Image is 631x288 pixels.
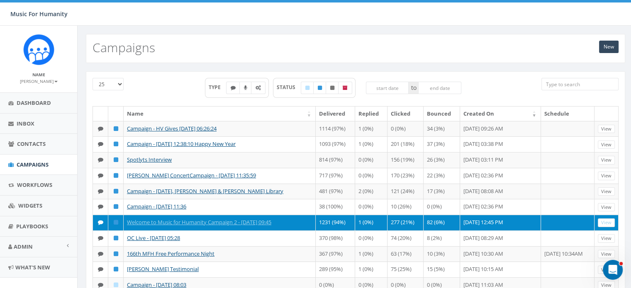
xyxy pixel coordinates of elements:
[98,235,103,241] i: Text SMS
[409,82,418,94] span: to
[460,199,541,215] td: [DATE] 02:36 PM
[387,152,424,168] td: 156 (19%)
[98,251,103,257] i: Text SMS
[256,85,261,90] i: Automated Message
[98,266,103,272] i: Text SMS
[20,78,58,84] small: [PERSON_NAME]
[127,187,283,195] a: Campaign - [DATE], [PERSON_NAME] & [PERSON_NAME] Library
[355,106,387,121] th: Replied
[424,246,460,262] td: 10 (3%)
[127,172,256,179] a: [PERSON_NAME] ConcertCampaign - [DATE] 11:35:59
[326,82,339,94] label: Unpublished
[127,218,271,226] a: Welcome to Music for Humanity Campaign 2 - [DATE] 09:45
[387,168,424,184] td: 170 (23%)
[387,199,424,215] td: 10 (26%)
[460,230,541,246] td: [DATE] 08:29 AM
[16,223,48,230] span: Playbooks
[316,230,355,246] td: 370 (98%)
[599,41,619,53] a: New
[114,251,118,257] i: Published
[541,246,594,262] td: [DATE] 10:34AM
[460,121,541,137] td: [DATE] 09:26 AM
[338,82,352,94] label: Archived
[316,246,355,262] td: 367 (97%)
[114,189,118,194] i: Published
[114,126,118,131] i: Published
[17,161,49,168] span: Campaigns
[541,106,594,121] th: Schedule
[114,204,118,209] i: Published
[598,140,615,149] a: View
[460,215,541,230] td: [DATE] 12:45 PM
[114,220,118,225] i: Published
[387,261,424,277] td: 75 (25%)
[316,152,355,168] td: 814 (97%)
[209,84,227,91] span: TYPE
[231,85,236,90] i: Text SMS
[17,140,46,148] span: Contacts
[127,156,172,163] a: Spotlyts Interview
[355,184,387,199] td: 2 (0%)
[318,85,322,90] i: Published
[424,152,460,168] td: 26 (3%)
[277,84,301,91] span: STATUS
[598,187,615,196] a: View
[98,282,103,288] i: Text SMS
[316,121,355,137] td: 1114 (97%)
[424,168,460,184] td: 22 (3%)
[460,184,541,199] td: [DATE] 08:08 AM
[98,204,103,209] i: Text SMS
[598,218,615,227] a: View
[424,106,460,121] th: Bounced
[98,173,103,178] i: Text SMS
[316,168,355,184] td: 717 (97%)
[598,172,615,180] a: View
[424,230,460,246] td: 8 (2%)
[387,246,424,262] td: 63 (17%)
[114,157,118,162] i: Published
[598,125,615,133] a: View
[355,230,387,246] td: 0 (0%)
[305,85,309,90] i: Draft
[460,106,541,121] th: Created On: activate to sort column ascending
[355,215,387,230] td: 1 (0%)
[114,282,118,288] i: Draft
[387,230,424,246] td: 74 (20%)
[114,235,118,241] i: Published
[239,82,252,94] label: Ringless Voice Mail
[355,152,387,168] td: 0 (0%)
[316,106,355,121] th: Delivered
[598,250,615,259] a: View
[387,215,424,230] td: 277 (21%)
[244,85,247,90] i: Ringless Voice Mail
[251,82,266,94] label: Automated Message
[98,157,103,162] i: Text SMS
[424,261,460,277] td: 15 (5%)
[226,82,240,94] label: Text SMS
[460,246,541,262] td: [DATE] 10:30 AM
[20,77,58,85] a: [PERSON_NAME]
[15,264,50,271] span: What's New
[460,136,541,152] td: [DATE] 03:38 PM
[127,265,199,273] a: [PERSON_NAME] Testimonial
[424,215,460,230] td: 82 (6%)
[424,184,460,199] td: 17 (3%)
[355,199,387,215] td: 0 (0%)
[127,140,236,148] a: Campaign - [DATE] 12:38:10 Happy New Year
[316,199,355,215] td: 38 (100%)
[18,202,42,209] span: Widgets
[114,266,118,272] i: Published
[541,78,619,90] input: Type to search
[424,136,460,152] td: 37 (3%)
[366,82,409,94] input: start date
[598,266,615,274] a: View
[316,136,355,152] td: 1093 (97%)
[127,125,217,132] a: Campaign - HV Gives [DATE] 06:26:24
[93,41,155,54] h2: Campaigns
[355,136,387,152] td: 1 (0%)
[124,106,316,121] th: Name: activate to sort column ascending
[387,106,424,121] th: Clicked
[98,141,103,147] i: Text SMS
[460,152,541,168] td: [DATE] 03:11 PM
[127,234,180,242] a: OC Live - [DATE] 05:28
